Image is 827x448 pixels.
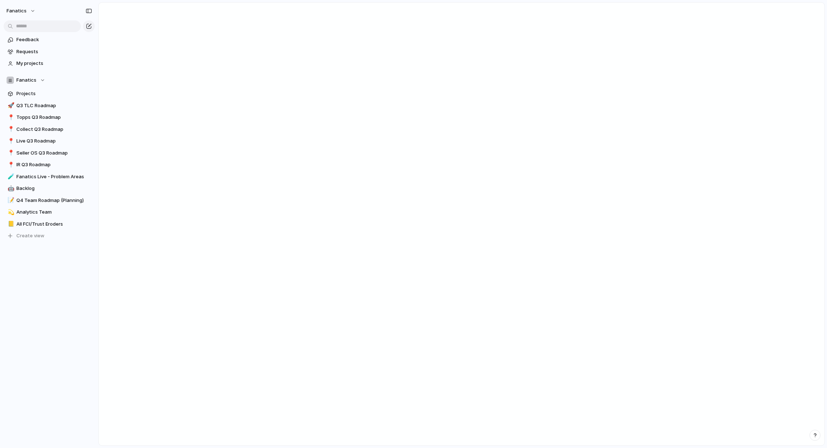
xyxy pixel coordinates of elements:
[4,75,95,86] button: Fanatics
[7,197,14,204] button: 📝
[16,185,92,192] span: Backlog
[16,102,92,109] span: Q3 TLC Roadmap
[16,77,36,84] span: Fanatics
[16,48,92,55] span: Requests
[8,208,13,217] div: 💫
[16,36,92,43] span: Feedback
[7,221,14,228] button: 📒
[4,136,95,147] a: 📍Live Q3 Roadmap
[16,197,92,204] span: Q4 Team Roadmap (Planning)
[4,195,95,206] a: 📝Q4 Team Roadmap (Planning)
[4,183,95,194] a: 🤖Backlog
[16,173,92,180] span: Fanatics Live - Problem Areas
[7,185,14,192] button: 🤖
[7,173,14,180] button: 🧪
[8,125,13,133] div: 📍
[4,124,95,135] a: 📍Collect Q3 Roadmap
[4,58,95,69] a: My projects
[8,101,13,110] div: 🚀
[3,5,39,17] button: fanatics
[4,219,95,230] a: 📒All FCI/Trust Eroders
[8,196,13,204] div: 📝
[8,137,13,145] div: 📍
[4,148,95,159] a: 📍Seller OS Q3 Roadmap
[16,209,92,216] span: Analytics Team
[8,220,13,228] div: 📒
[16,232,44,239] span: Create view
[16,126,92,133] span: Collect Q3 Roadmap
[8,113,13,122] div: 📍
[7,149,14,157] button: 📍
[7,126,14,133] button: 📍
[7,114,14,121] button: 📍
[4,230,95,241] button: Create view
[4,100,95,111] a: 🚀Q3 TLC Roadmap
[7,7,27,15] span: fanatics
[8,172,13,181] div: 🧪
[4,46,95,57] a: Requests
[7,137,14,145] button: 📍
[4,34,95,45] a: Feedback
[4,159,95,170] a: 📍IR Q3 Roadmap
[8,161,13,169] div: 📍
[16,90,92,97] span: Projects
[16,161,92,168] span: IR Q3 Roadmap
[8,149,13,157] div: 📍
[16,149,92,157] span: Seller OS Q3 Roadmap
[16,114,92,121] span: Topps Q3 Roadmap
[7,161,14,168] button: 📍
[7,102,14,109] button: 🚀
[4,112,95,123] a: 📍Topps Q3 Roadmap
[4,88,95,99] a: Projects
[8,184,13,193] div: 🤖
[16,137,92,145] span: Live Q3 Roadmap
[16,221,92,228] span: All FCI/Trust Eroders
[4,207,95,218] a: 💫Analytics Team
[4,171,95,182] a: 🧪Fanatics Live - Problem Areas
[16,60,92,67] span: My projects
[7,209,14,216] button: 💫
